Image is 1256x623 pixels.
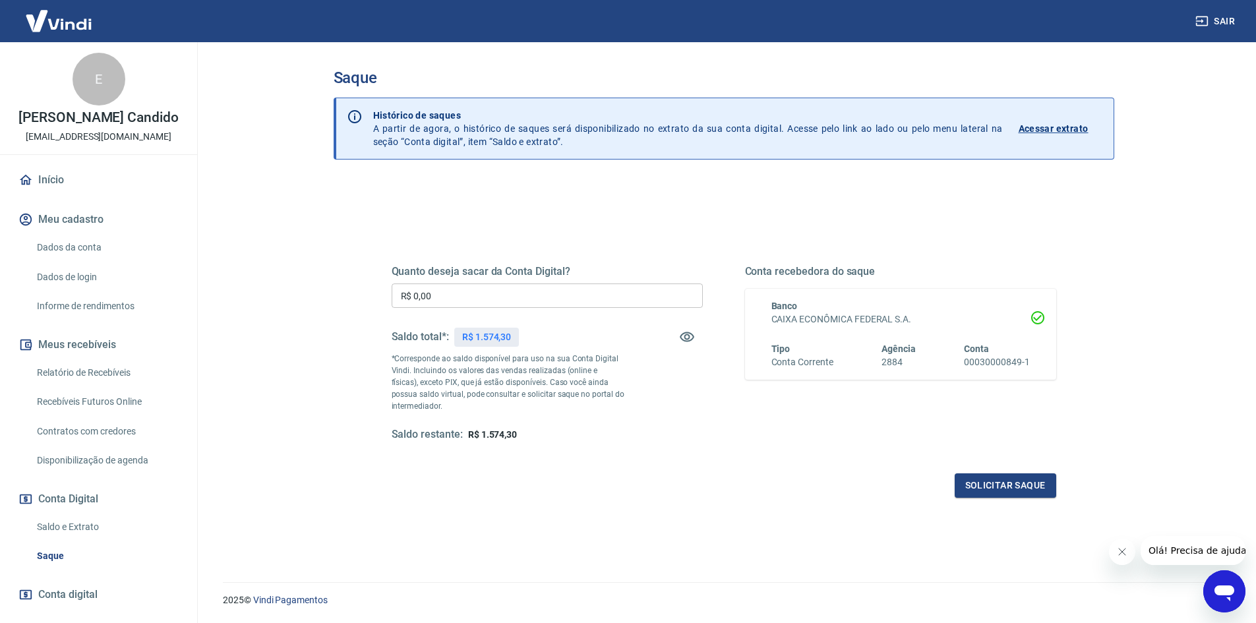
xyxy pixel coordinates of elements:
[392,265,703,278] h5: Quanto deseja sacar da Conta Digital?
[1019,109,1103,148] a: Acessar extrato
[1109,539,1135,565] iframe: Fechar mensagem
[16,580,181,609] a: Conta digital
[253,595,328,605] a: Vindi Pagamentos
[771,312,1030,326] h6: CAIXA ECONÔMICA FEDERAL S.A.
[1203,570,1245,612] iframe: Botão para abrir a janela de mensagens
[223,593,1224,607] p: 2025 ©
[32,447,181,474] a: Disponibilização de agenda
[32,418,181,445] a: Contratos com credores
[882,343,916,354] span: Agência
[771,301,798,311] span: Banco
[73,53,125,105] div: E
[32,293,181,320] a: Informe de rendimentos
[462,330,511,344] p: R$ 1.574,30
[16,165,181,194] a: Início
[32,264,181,291] a: Dados de login
[32,388,181,415] a: Recebíveis Futuros Online
[955,473,1056,498] button: Solicitar saque
[468,429,517,440] span: R$ 1.574,30
[373,109,1003,148] p: A partir de agora, o histórico de saques será disponibilizado no extrato da sua conta digital. Ac...
[16,330,181,359] button: Meus recebíveis
[964,355,1029,369] h6: 00030000849-1
[16,485,181,514] button: Conta Digital
[392,353,625,412] p: *Corresponde ao saldo disponível para uso na sua Conta Digital Vindi. Incluindo os valores das ve...
[373,109,1003,122] p: Histórico de saques
[32,234,181,261] a: Dados da conta
[26,130,171,144] p: [EMAIL_ADDRESS][DOMAIN_NAME]
[8,9,111,20] span: Olá! Precisa de ajuda?
[964,343,989,354] span: Conta
[1019,122,1089,135] p: Acessar extrato
[745,265,1056,278] h5: Conta recebedora do saque
[32,543,181,570] a: Saque
[38,585,98,604] span: Conta digital
[771,343,791,354] span: Tipo
[16,1,102,41] img: Vindi
[1193,9,1240,34] button: Sair
[1141,536,1245,565] iframe: Mensagem da empresa
[392,428,463,442] h5: Saldo restante:
[882,355,916,369] h6: 2884
[392,330,449,343] h5: Saldo total*:
[32,514,181,541] a: Saldo e Extrato
[771,355,833,369] h6: Conta Corrente
[334,69,1114,87] h3: Saque
[18,111,179,125] p: [PERSON_NAME] Candido
[16,205,181,234] button: Meu cadastro
[32,359,181,386] a: Relatório de Recebíveis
